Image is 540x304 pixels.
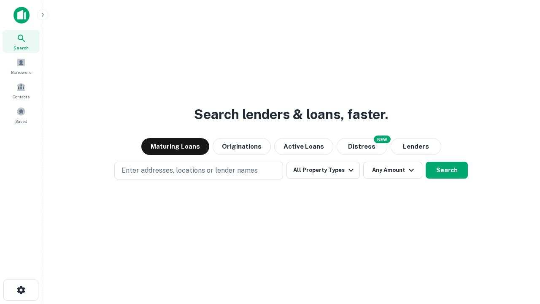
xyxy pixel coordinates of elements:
[194,104,388,125] h3: Search lenders & loans, faster.
[3,54,40,77] a: Borrowers
[3,103,40,126] a: Saved
[374,136,391,143] div: NEW
[3,79,40,102] a: Contacts
[426,162,468,179] button: Search
[13,7,30,24] img: capitalize-icon.png
[141,138,209,155] button: Maturing Loans
[114,162,283,179] button: Enter addresses, locations or lender names
[11,69,31,76] span: Borrowers
[121,166,258,176] p: Enter addresses, locations or lender names
[15,118,27,125] span: Saved
[13,93,30,100] span: Contacts
[363,162,422,179] button: Any Amount
[13,44,29,51] span: Search
[213,138,271,155] button: Originations
[286,162,360,179] button: All Property Types
[274,138,333,155] button: Active Loans
[498,236,540,277] iframe: Chat Widget
[3,30,40,53] a: Search
[391,138,441,155] button: Lenders
[337,138,387,155] button: Search distressed loans with lien and other non-mortgage details.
